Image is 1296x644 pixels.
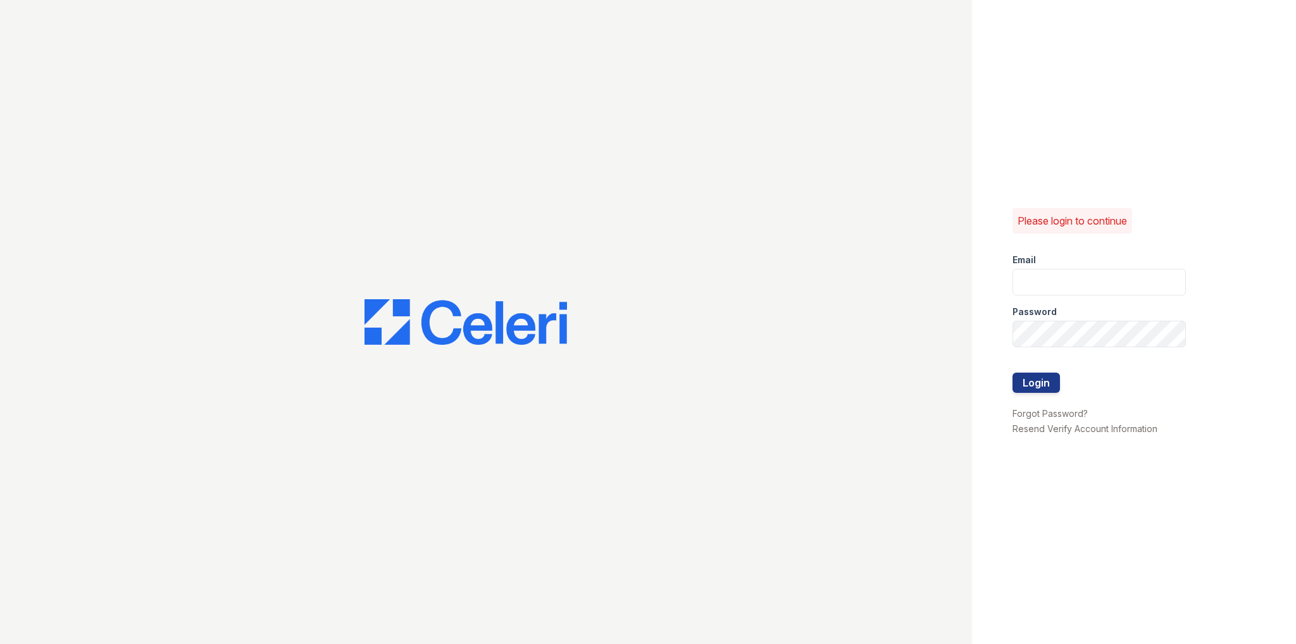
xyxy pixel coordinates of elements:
img: CE_Logo_Blue-a8612792a0a2168367f1c8372b55b34899dd931a85d93a1a3d3e32e68fde9ad4.png [364,299,567,345]
a: Resend Verify Account Information [1012,423,1157,434]
label: Password [1012,306,1057,318]
p: Please login to continue [1018,213,1127,228]
button: Login [1012,373,1060,393]
a: Forgot Password? [1012,408,1088,419]
label: Email [1012,254,1036,266]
